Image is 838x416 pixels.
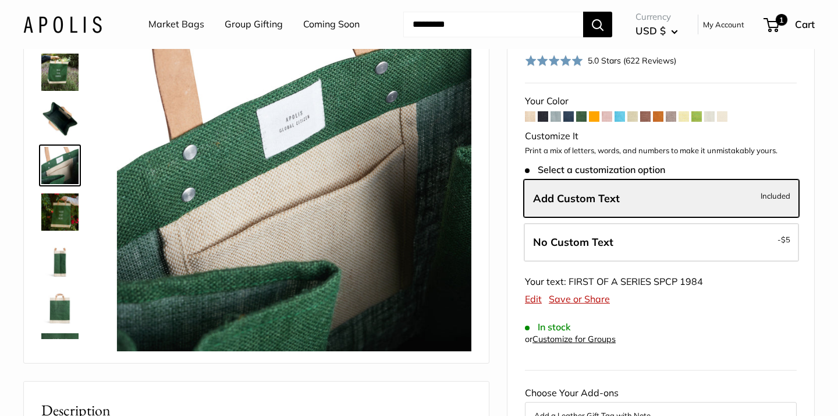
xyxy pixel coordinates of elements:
img: Apolis [23,16,102,33]
a: Market Bags [148,16,204,33]
div: 5.0 Stars (622 Reviews) [525,52,676,69]
span: Add Custom Text [533,192,620,205]
a: Customize for Groups [532,334,616,344]
iframe: Sign Up via Text for Offers [9,372,125,407]
a: Coming Soon [303,16,360,33]
label: Leave Blank [524,223,799,262]
a: Save or Share [549,293,610,305]
span: Cart [795,18,815,30]
div: Customize It [525,128,797,145]
span: Included [761,189,790,203]
a: My Account [703,17,744,31]
a: Market Bag in Field Green [39,51,81,93]
button: Search [583,12,612,37]
span: No Custom Text [533,235,613,249]
img: description_Spacious inner area with room for everything. Plus water-resistant lining. [41,100,79,138]
img: Market Bag in Field Green [41,54,79,91]
div: 5.0 Stars (622 Reviews) [588,54,676,67]
span: In stock [525,322,571,333]
a: description_Seal of authenticity printed on the backside of every bag. [39,284,81,326]
span: Select a customization option [525,164,665,175]
label: Add Custom Text [524,179,799,218]
a: description_Custom printed text with eco-friendly ink. [39,331,81,373]
img: description_13" wide, 18" high, 8" deep; handles: 3.5" [41,240,79,277]
span: $5 [781,235,790,244]
span: - [777,232,790,246]
span: USD $ [635,24,666,37]
span: Currency [635,9,678,25]
img: description_Inner pocket good for daily drivers. [41,147,79,184]
a: description_Inner pocket good for daily drivers. [39,144,81,186]
span: 1 [776,14,787,26]
input: Search... [403,12,583,37]
div: or [525,332,616,347]
a: Market Bag in Field Green [39,191,81,233]
img: Market Bag in Field Green [41,193,79,231]
span: Your text: FIRST OF A SERIES SPCP 1984 [525,276,703,287]
p: Print a mix of letters, words, and numbers to make it unmistakably yours. [525,145,797,157]
div: Your Color [525,93,797,110]
a: description_13" wide, 18" high, 8" deep; handles: 3.5" [39,238,81,280]
a: 1 Cart [765,15,815,34]
img: description_Seal of authenticity printed on the backside of every bag. [41,287,79,324]
a: Group Gifting [225,16,283,33]
img: description_Custom printed text with eco-friendly ink. [41,333,79,371]
a: Edit [525,293,542,305]
a: description_Spacious inner area with room for everything. Plus water-resistant lining. [39,98,81,140]
button: USD $ [635,22,678,40]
